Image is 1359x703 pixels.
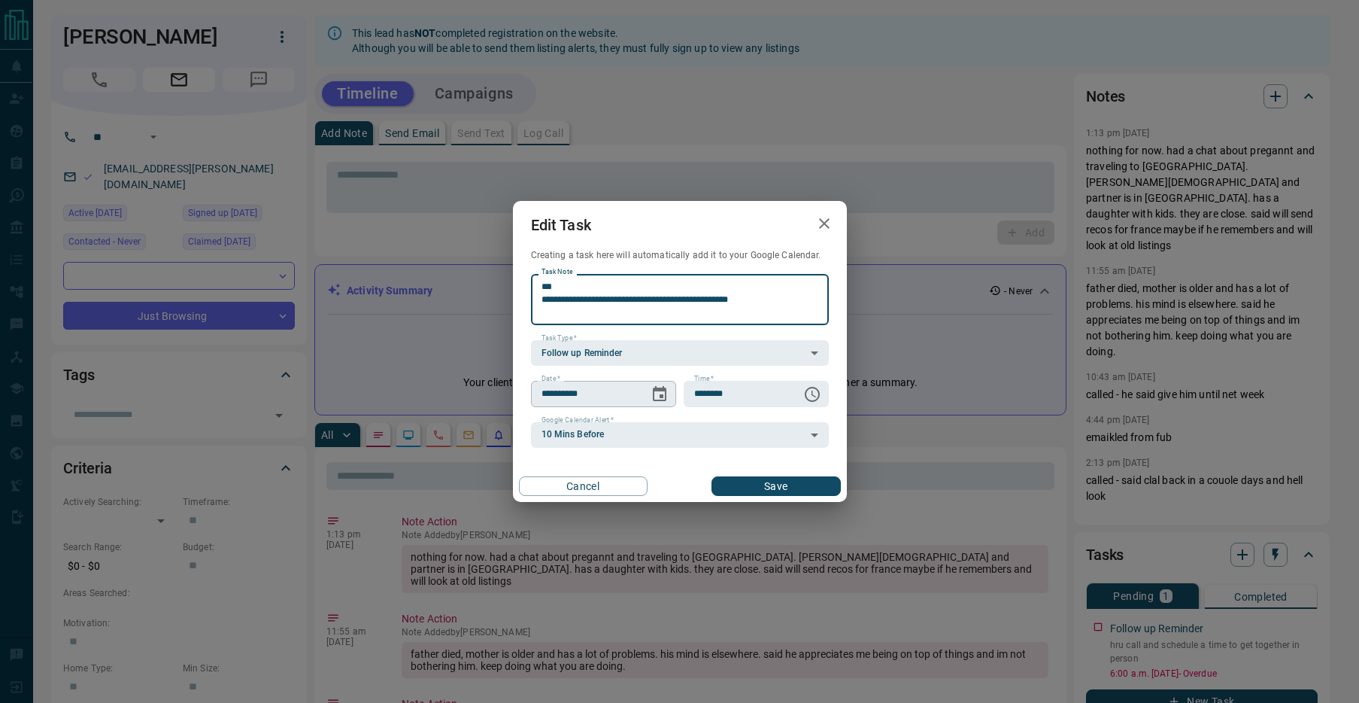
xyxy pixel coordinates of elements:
h2: Edit Task [513,201,609,249]
p: Creating a task here will automatically add it to your Google Calendar. [531,249,829,262]
label: Task Note [541,267,572,277]
label: Time [694,374,714,384]
div: Follow up Reminder [531,340,829,366]
button: Save [711,476,840,496]
div: 10 Mins Before [531,422,829,448]
button: Choose time, selected time is 6:00 AM [797,379,827,409]
button: Cancel [519,476,648,496]
label: Google Calendar Alert [541,415,614,425]
label: Date [541,374,560,384]
label: Task Type [541,333,577,343]
button: Choose date, selected date is Sep 12, 2025 [645,379,675,409]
